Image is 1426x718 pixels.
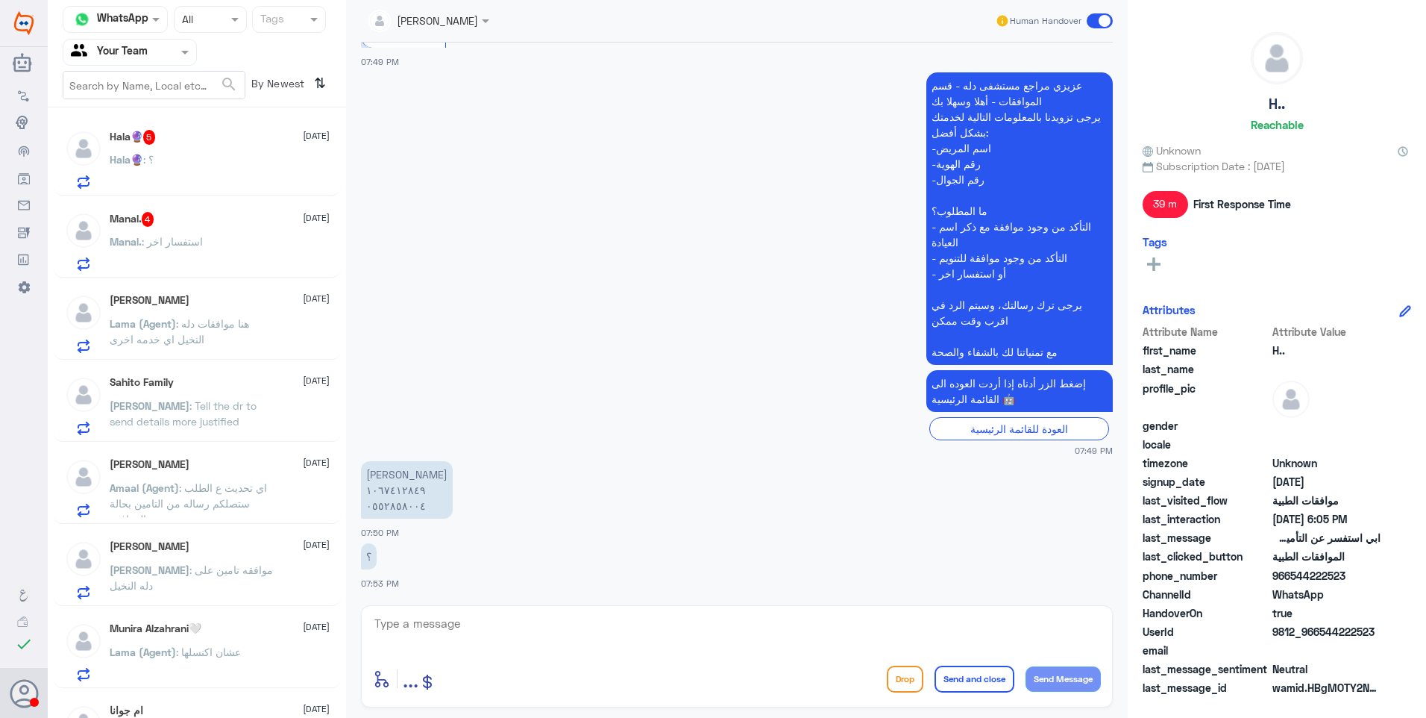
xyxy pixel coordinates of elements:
span: Attribute Name [1143,324,1269,340]
p: 16/9/2025, 7:49 PM [926,370,1113,412]
button: Avatar [10,679,38,708]
span: ChannelId [1143,587,1269,602]
h5: Omar Bin Jahlan [110,458,189,471]
span: null [1272,418,1381,434]
span: 4 [142,212,154,227]
span: [DATE] [303,456,330,469]
span: timezone [1143,455,1269,471]
button: Send Message [1025,667,1101,692]
img: defaultAdmin.png [65,130,102,167]
span: : اي تحديث ع الطلب ستصلكم رساله من التامين بحالة الموافقة [110,481,267,525]
span: : استفسار اخر [142,235,203,248]
span: Subscription Date : [DATE] [1143,158,1411,174]
span: 39 m [1143,191,1188,218]
span: 07:49 PM [1075,444,1113,457]
span: ابي استفسر عن التأمين تكافل الراجحي تغطيته في فرع النخيل! [1272,530,1381,546]
span: Manal. [110,235,142,248]
button: ... [403,662,418,696]
span: UserId [1143,624,1269,640]
p: 16/9/2025, 7:50 PM [361,461,453,519]
h6: Tags [1143,235,1167,249]
p: 16/9/2025, 7:53 PM [361,543,377,569]
span: [DATE] [303,211,330,225]
input: Search by Name, Local etc… [63,72,245,99]
span: 07:50 PM [361,528,399,537]
span: 2 [1272,587,1381,602]
span: : عشان اكنسلها [176,646,241,658]
span: الموافقات الطبية [1272,549,1381,564]
span: موافقات الطبية [1272,493,1381,508]
img: defaultAdmin.png [1251,33,1302,84]
img: defaultAdmin.png [1272,381,1310,418]
img: defaultAdmin.png [65,622,102,660]
span: last_visited_flow [1143,493,1269,508]
p: 16/9/2025, 7:49 PM [926,72,1113,365]
button: Send and close [935,666,1014,693]
img: defaultAdmin.png [65,212,102,249]
span: phone_number [1143,568,1269,584]
img: defaultAdmin.png [65,376,102,413]
span: last_message_sentiment [1143,661,1269,677]
i: check [15,635,33,653]
span: Hala🔮 [110,153,143,166]
span: 07:53 PM [361,578,399,588]
span: [DATE] [303,620,330,634]
span: By Newest [245,71,308,101]
span: [DATE] [303,129,330,143]
div: العودة للقائمة الرئيسية [929,417,1109,440]
span: wamid.HBgMOTY2NTQ0MjIyNTIzFQIAEhgUM0FEM0FENDIxQjEyNkVGMUEwNjEA [1272,680,1381,696]
img: yourTeam.svg [71,41,93,63]
span: last_interaction [1143,511,1269,527]
span: Amaal (Agent) [110,481,179,494]
h5: H.. [1269,96,1285,113]
span: gender [1143,418,1269,434]
button: search [220,72,238,97]
span: 5 [143,130,156,145]
span: H.. [1272,343,1381,358]
span: Lama (Agent) [110,646,176,658]
span: [DATE] [303,538,330,552]
span: profile_pic [1143,381,1269,415]
span: ... [403,665,418,692]
img: defaultAdmin.png [65,458,102,496]
span: HandoverOn [1143,605,1269,621]
span: null [1272,643,1381,658]
span: last_message_id [1143,680,1269,696]
h5: ام جوانا [110,705,143,717]
img: Widebot Logo [14,11,34,35]
h5: Hala🔮 [110,130,156,145]
span: 2025-09-16T14:58:36.743Z [1272,474,1381,490]
h5: Munira Alzahrani🤍 [110,622,201,635]
span: [PERSON_NAME] [110,564,189,576]
i: ⇅ [314,71,326,96]
span: Unknown [1272,455,1381,471]
h5: Sahito Family [110,376,174,389]
span: : موافقه تامين على دله النخيل [110,564,273,592]
span: Human Handover [1010,14,1081,28]
span: First Response Time [1193,196,1291,212]
button: Drop [887,666,923,693]
span: last_name [1143,361,1269,377]
span: null [1272,437,1381,452]
span: : هنا موافقات دله النخيل اي خدمه اخرى [110,317,249,346]
span: [DATE] [303,374,330,387]
span: 9812_966544222523 [1272,624,1381,640]
span: true [1272,605,1381,621]
img: whatsapp.png [71,8,93,31]
span: 07:49 PM [361,57,399,66]
span: 2025-09-16T15:05:46.386Z [1272,511,1381,527]
span: [DATE] [303,292,330,305]
h5: Sara [110,540,189,553]
span: Lama (Agent) [110,317,176,330]
img: defaultAdmin.png [65,294,102,331]
span: search [220,75,238,93]
h5: Abdulrahman Banasser [110,294,189,307]
span: [DATE] [303,702,330,716]
span: locale [1143,437,1269,452]
div: Tags [258,10,284,30]
img: defaultAdmin.png [65,540,102,578]
h5: Manal. [110,212,154,227]
span: last_clicked_button [1143,549,1269,564]
span: last_message [1143,530,1269,546]
h6: Attributes [1143,303,1196,316]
